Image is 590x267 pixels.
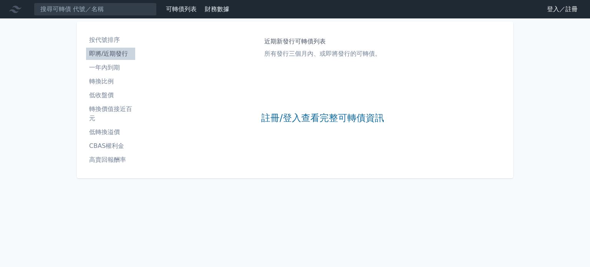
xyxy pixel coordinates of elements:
li: CBAS權利金 [86,141,135,151]
a: 低收盤價 [86,89,135,101]
li: 低收盤價 [86,91,135,100]
a: 可轉債列表 [166,5,197,13]
a: 低轉換溢價 [86,126,135,138]
a: 高賣回報酬率 [86,154,135,166]
input: 搜尋可轉債 代號／名稱 [34,3,157,16]
li: 轉換價值接近百元 [86,104,135,123]
a: 財務數據 [205,5,229,13]
h1: 近期新發行可轉債列表 [264,37,381,46]
li: 低轉換溢價 [86,128,135,137]
li: 一年內到期 [86,63,135,72]
li: 即將/近期發行 [86,49,135,58]
a: CBAS權利金 [86,140,135,152]
p: 所有發行三個月內、或即將發行的可轉債。 [264,49,381,58]
a: 按代號排序 [86,34,135,46]
a: 一年內到期 [86,61,135,74]
a: 即將/近期發行 [86,48,135,60]
a: 轉換價值接近百元 [86,103,135,124]
li: 轉換比例 [86,77,135,86]
li: 高賣回報酬率 [86,155,135,164]
a: 登入／註冊 [541,3,584,15]
li: 按代號排序 [86,35,135,45]
a: 轉換比例 [86,75,135,88]
a: 註冊/登入查看完整可轉債資訊 [261,112,384,124]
